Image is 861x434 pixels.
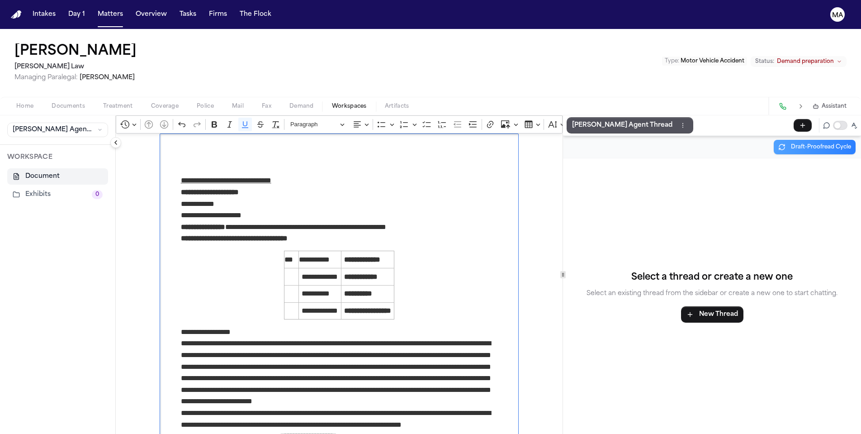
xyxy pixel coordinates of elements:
[587,270,837,285] h4: Select a thread or create a new one
[678,120,688,130] button: Thread actions
[262,103,271,110] span: Fax
[92,190,103,199] span: 0
[176,6,200,23] button: Tasks
[52,103,85,110] span: Documents
[232,103,244,110] span: Mail
[290,119,337,130] span: Paragraph
[286,118,349,132] button: Paragraph, Heading
[205,6,231,23] button: Firms
[813,103,847,110] button: Assistant
[587,288,837,299] p: Select an existing thread from the sidebar or create a new one to start chatting.
[572,120,672,131] p: [PERSON_NAME] Agent Thread
[7,186,108,203] button: Exhibits0
[822,103,847,110] span: Assistant
[751,56,847,67] button: Change status from Demand preparation
[11,10,22,19] a: Home
[13,125,94,134] span: [PERSON_NAME] Agent Demand
[755,58,774,65] span: Status:
[14,62,140,72] h2: [PERSON_NAME] Law
[681,58,744,64] span: Motor Vehicle Accident
[151,103,179,110] span: Coverage
[197,103,214,110] span: Police
[110,137,121,148] button: Collapse sidebar
[7,123,108,137] button: [PERSON_NAME] Agent Demand
[662,57,747,66] button: Edit Type: Motor Vehicle Accident
[681,306,743,323] button: New Thread
[7,168,108,185] button: Document
[14,43,137,60] button: Edit matter name
[791,143,851,151] span: Draft-Proofread Cycle
[132,6,170,23] button: Overview
[385,103,409,110] span: Artifacts
[94,6,127,23] button: Matters
[777,58,834,65] span: Demand preparation
[332,103,367,110] span: Workspaces
[776,100,789,113] button: Make a Call
[116,115,563,134] div: Editor toolbar
[236,6,275,23] button: The Flock
[65,6,89,23] button: Day 1
[16,103,33,110] span: Home
[103,103,133,110] span: Treatment
[29,6,59,23] button: Intakes
[7,152,108,163] p: WORKSPACE
[14,74,78,81] span: Managing Paralegal:
[14,43,137,60] h1: [PERSON_NAME]
[11,10,22,19] img: Finch Logo
[289,103,314,110] span: Demand
[832,12,843,19] text: MA
[567,117,693,134] button: [PERSON_NAME] Agent ThreadThread actions
[80,74,135,81] span: [PERSON_NAME]
[833,121,847,130] button: Toggle proofreading mode
[665,58,679,64] span: Type :
[774,140,856,154] button: Draft-Proofread Cycle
